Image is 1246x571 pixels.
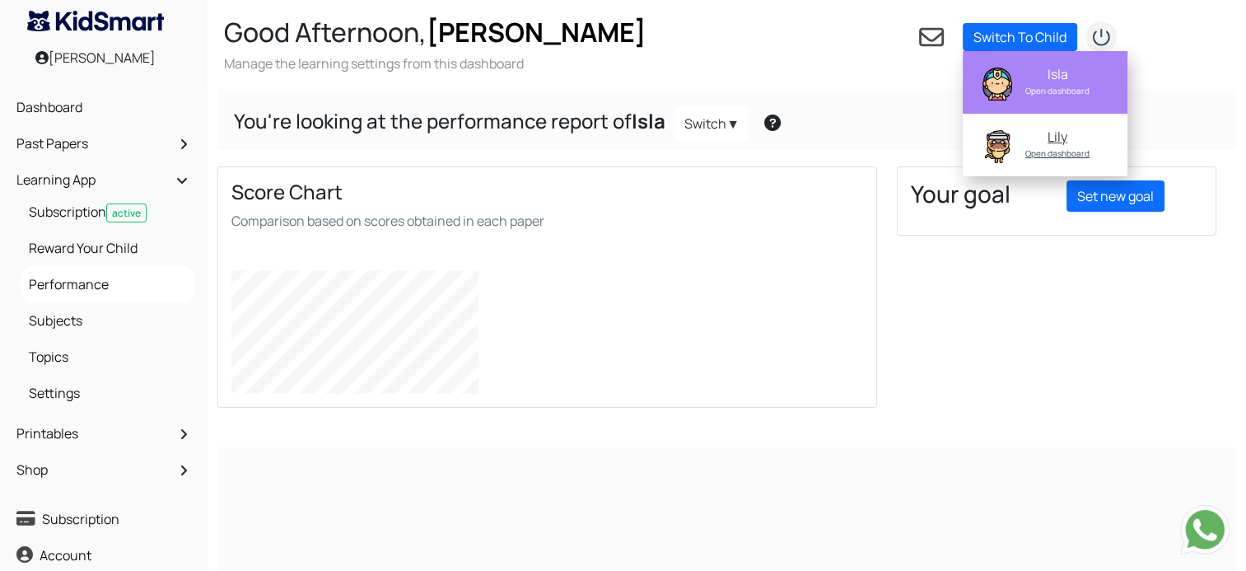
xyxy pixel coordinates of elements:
[25,198,191,226] a: Subscriptionactive
[12,129,195,157] a: Past Papers
[1006,129,1109,145] div: Lily
[427,14,646,50] span: [PERSON_NAME]
[1180,505,1230,555] img: Send whatsapp message to +442080035976
[12,541,195,569] a: Account
[981,130,1014,163] img: Lily
[1085,21,1118,54] img: logout2.png
[25,379,191,407] a: Settings
[1066,180,1164,212] a: Set new goal
[12,93,195,121] a: Dashboard
[971,59,1119,105] a: Isla Isla Open dashboard
[25,343,191,371] a: Topics
[963,23,1077,51] a: Switch To Child
[234,110,665,133] h4: You're looking at the performance report of
[12,419,195,447] a: Printables
[12,505,195,533] a: Subscription
[676,106,748,141] a: Switch
[231,180,544,204] h4: Score Chart
[25,307,191,335] a: Subjects
[12,166,195,194] a: Learning App
[12,456,195,484] a: Shop
[1006,66,1109,82] div: Isla
[224,16,646,48] h2: Good Afternoon,
[25,234,191,262] a: Reward Your Child
[981,68,1014,101] img: Isla
[1006,82,1109,99] div: Open dashboard
[632,107,665,134] b: Isla
[971,122,1119,168] a: Lily Lily Open dashboard
[106,204,147,222] span: active
[25,270,191,298] a: Performance
[231,212,544,230] smal: Comparison based on scores obtained in each paper
[224,54,646,73] h3: Manage the learning settings from this dashboard
[27,11,164,31] img: KidSmart logo
[911,180,1047,208] h3: Your goal
[1006,145,1109,161] div: Open dashboard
